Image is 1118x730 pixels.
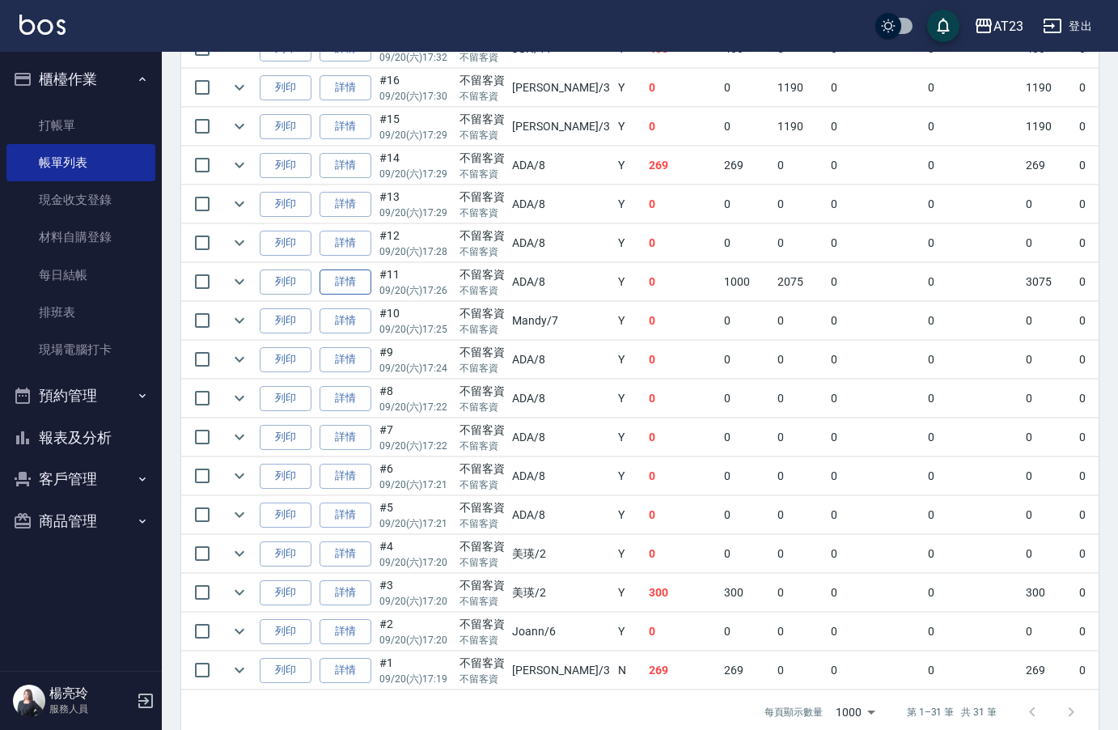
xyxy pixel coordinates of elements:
[924,496,1022,534] td: 0
[6,417,155,459] button: 報表及分析
[379,283,451,298] p: 09/20 (六) 17:26
[614,613,645,651] td: Y
[773,457,827,495] td: 0
[645,146,721,185] td: 269
[614,651,645,690] td: N
[320,270,371,295] a: 詳情
[720,185,773,223] td: 0
[614,574,645,612] td: Y
[508,224,613,262] td: ADA /8
[227,425,252,449] button: expand row
[459,206,505,220] p: 不留客資
[720,380,773,418] td: 0
[614,535,645,573] td: Y
[379,594,451,609] p: 09/20 (六) 17:20
[459,305,505,322] div: 不留客資
[907,705,997,719] p: 第 1–31 筆 共 31 筆
[508,185,613,223] td: ADA /8
[968,10,1030,43] button: AT23
[614,418,645,456] td: Y
[827,108,925,146] td: 0
[508,380,613,418] td: ADA /8
[924,651,1022,690] td: 0
[227,503,252,527] button: expand row
[459,538,505,555] div: 不留客資
[773,651,827,690] td: 0
[260,192,311,217] button: 列印
[645,185,721,223] td: 0
[6,375,155,417] button: 預約管理
[827,341,925,379] td: 0
[614,263,645,301] td: Y
[260,503,311,528] button: 列印
[827,535,925,573] td: 0
[645,380,721,418] td: 0
[508,302,613,340] td: Mandy /7
[459,655,505,672] div: 不留客資
[459,227,505,244] div: 不留客資
[720,263,773,301] td: 1000
[320,619,371,644] a: 詳情
[773,108,827,146] td: 1190
[827,69,925,107] td: 0
[827,224,925,262] td: 0
[260,580,311,605] button: 列印
[827,574,925,612] td: 0
[773,496,827,534] td: 0
[375,535,455,573] td: #4
[227,308,252,333] button: expand row
[379,400,451,414] p: 09/20 (六) 17:22
[827,302,925,340] td: 0
[375,496,455,534] td: #5
[508,574,613,612] td: 美瑛 /2
[508,613,613,651] td: Joann /6
[773,224,827,262] td: 0
[508,496,613,534] td: ADA /8
[375,380,455,418] td: #8
[459,555,505,570] p: 不留客資
[508,651,613,690] td: [PERSON_NAME] /3
[1022,535,1075,573] td: 0
[375,185,455,223] td: #13
[227,153,252,177] button: expand row
[614,341,645,379] td: Y
[49,685,132,702] h5: 楊亮玲
[6,257,155,294] a: 每日結帳
[720,496,773,534] td: 0
[227,541,252,566] button: expand row
[459,577,505,594] div: 不留客資
[379,50,451,65] p: 09/20 (六) 17:32
[773,418,827,456] td: 0
[1022,341,1075,379] td: 0
[375,574,455,612] td: #3
[320,153,371,178] a: 詳情
[379,477,451,492] p: 09/20 (六) 17:21
[645,108,721,146] td: 0
[924,302,1022,340] td: 0
[1022,108,1075,146] td: 1190
[645,418,721,456] td: 0
[459,439,505,453] p: 不留客資
[459,422,505,439] div: 不留客資
[645,69,721,107] td: 0
[720,457,773,495] td: 0
[614,146,645,185] td: Y
[320,231,371,256] a: 詳情
[645,457,721,495] td: 0
[827,380,925,418] td: 0
[459,400,505,414] p: 不留客資
[924,108,1022,146] td: 0
[260,541,311,567] button: 列印
[773,146,827,185] td: 0
[379,633,451,647] p: 09/20 (六) 17:20
[720,574,773,612] td: 300
[614,69,645,107] td: Y
[459,189,505,206] div: 不留客資
[379,89,451,104] p: 09/20 (六) 17:30
[827,418,925,456] td: 0
[227,580,252,605] button: expand row
[260,270,311,295] button: 列印
[508,341,613,379] td: ADA /8
[614,496,645,534] td: Y
[260,231,311,256] button: 列印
